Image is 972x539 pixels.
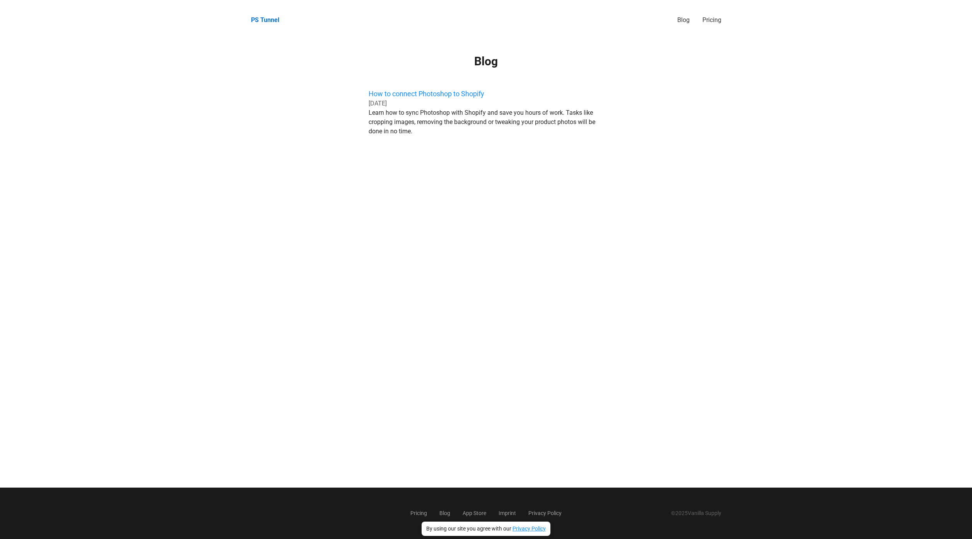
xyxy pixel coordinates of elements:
[369,53,604,70] h1: Blog
[369,90,484,98] a: How to connect Photoshop to Shopify
[251,15,279,25] span: PS Tunnel
[463,510,486,516] a: App Store
[512,525,546,532] a: Privacy Policy
[568,509,721,517] a: ©2025Vanilla Supply
[499,510,516,516] a: Imprint
[528,510,562,516] a: Privacy Policy
[439,510,450,516] a: Blog
[369,108,604,136] div: Learn how to sync Photoshop with Shopify and save you hours of work. Tasks like cropping images, ...
[702,15,721,25] a: Pricing
[410,510,427,516] a: Pricing
[369,99,604,108] div: [DATE]
[426,525,546,533] div: By using our site you agree with our
[677,15,696,25] a: Blog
